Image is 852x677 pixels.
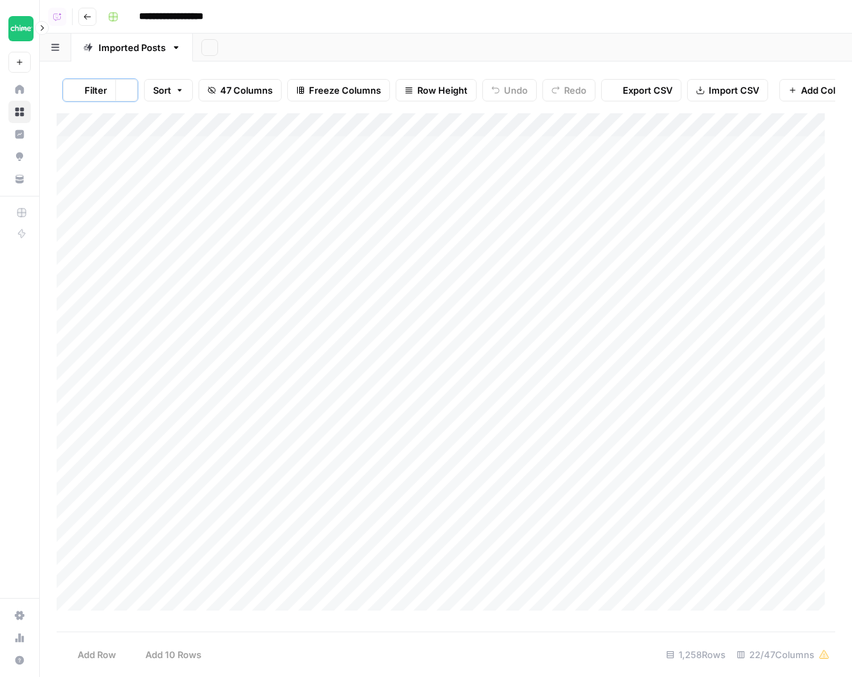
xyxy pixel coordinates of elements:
a: Settings [8,604,31,627]
a: Your Data [8,168,31,190]
button: Row Height [396,79,477,101]
span: Add 10 Rows [145,648,201,662]
button: Add Row [57,643,124,666]
button: Undo [482,79,537,101]
span: 47 Columns [220,83,273,97]
a: Insights [8,123,31,145]
span: Sort [153,83,171,97]
a: Imported Posts [71,34,193,62]
button: Export CSV [601,79,681,101]
span: Freeze Columns [309,83,381,97]
a: Home [8,78,31,101]
span: Undo [504,83,528,97]
span: Filter [85,83,107,97]
a: Browse [8,101,31,123]
span: Import CSV [709,83,759,97]
button: Sort [144,79,193,101]
span: Redo [564,83,586,97]
span: Row Height [417,83,468,97]
div: 22/47 Columns [731,643,835,666]
button: Freeze Columns [287,79,390,101]
span: Export CSV [623,83,672,97]
a: Usage [8,627,31,649]
a: Opportunities [8,145,31,168]
span: Add Row [78,648,116,662]
button: Workspace: Chime [8,11,31,46]
button: Filter [63,79,115,101]
button: Add 10 Rows [124,643,210,666]
button: Redo [542,79,595,101]
button: Import CSV [687,79,768,101]
div: Imported Posts [99,41,166,55]
img: Chime Logo [8,16,34,41]
button: 47 Columns [198,79,282,101]
button: Help + Support [8,649,31,671]
div: 1,258 Rows [660,643,731,666]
